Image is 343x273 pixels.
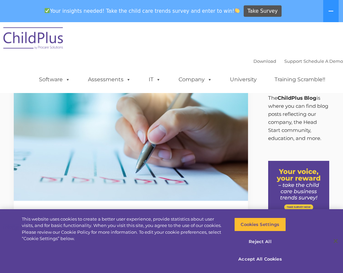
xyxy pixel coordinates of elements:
font: | [253,58,343,64]
strong: ChildPlus Blog [278,95,316,101]
a: Schedule A Demo [303,58,343,64]
span: Your insights needed! Take the child care trends survey and enter to win! [42,4,243,17]
a: Support [284,58,302,64]
span: Take Survey [247,5,278,17]
a: Take Survey [244,5,282,17]
button: Cookies Settings [234,218,286,232]
a: Download [253,58,276,64]
p: The is where you can find blog posts reflecting our company, the Head Start community, education,... [268,94,330,142]
button: Reject All [234,235,286,249]
a: Training Scramble!! [268,73,332,86]
a: Software [32,73,77,86]
div: This website uses cookies to create a better user experience, provide statistics about user visit... [22,216,224,242]
a: Company [172,73,219,86]
a: University [223,73,263,86]
img: ✅ [45,8,50,13]
button: Accept All Cookies [234,252,286,266]
button: Close [328,234,343,248]
img: Efficiency Boost: ChildPlus Online's Enhanced Family Pre-Application Process - Streamlining Appli... [14,69,248,201]
img: 👏 [235,8,240,13]
a: IT [142,73,167,86]
a: Assessments [81,73,138,86]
